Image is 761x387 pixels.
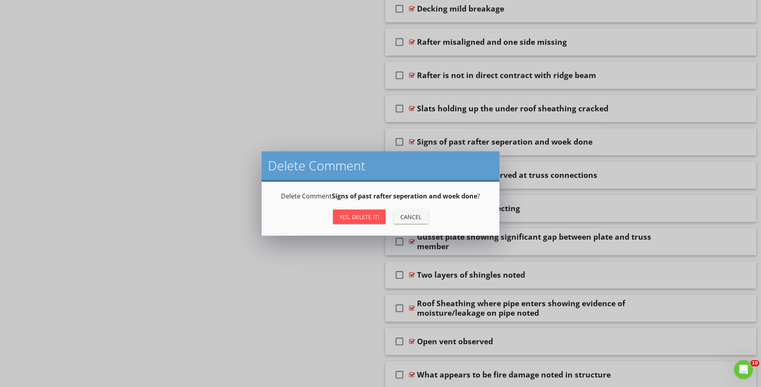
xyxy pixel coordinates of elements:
[271,191,490,201] p: Delete Comment ?
[333,210,386,224] button: Yes, Delete it!
[734,360,753,379] iframe: Intercom live chat
[332,192,477,200] strong: Signs of past rafter seperation and woek done
[750,360,759,366] span: 10
[339,213,379,221] div: Yes, Delete it!
[268,158,493,173] h2: Delete Comment
[394,210,428,224] button: Cancel
[400,213,422,221] div: Cancel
